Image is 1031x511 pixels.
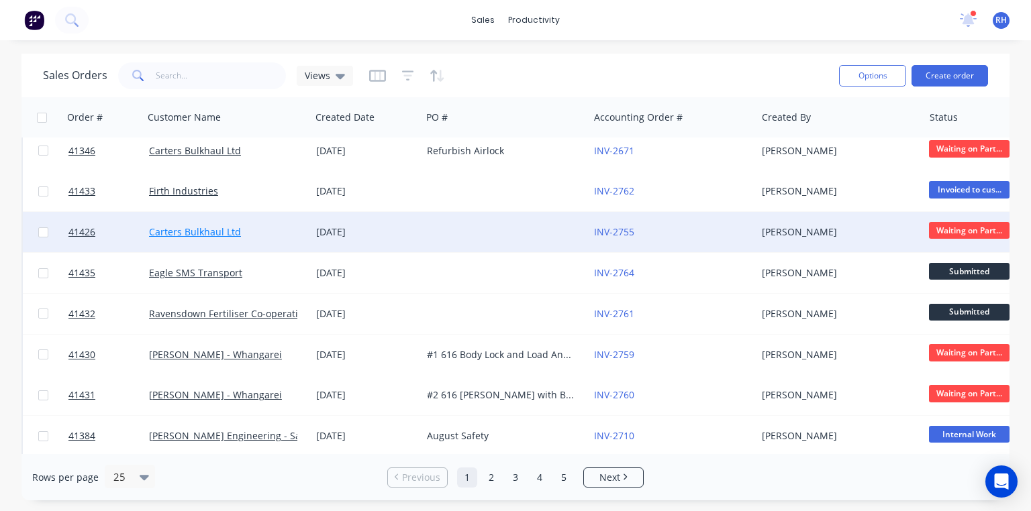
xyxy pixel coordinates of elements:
a: 41430 [68,335,149,375]
a: Page 5 [554,467,574,488]
div: [DATE] [316,348,416,361]
div: Created Date [315,111,375,124]
span: Waiting on Part... [929,344,1010,361]
div: [PERSON_NAME] [762,225,911,239]
div: [PERSON_NAME] [762,348,911,361]
ul: Pagination [382,467,649,488]
a: Page 2 [481,467,501,488]
span: Previous [402,471,440,484]
div: productivity [501,10,567,30]
a: Firth Industries [149,184,218,197]
div: sales [464,10,501,30]
div: Created By [762,111,811,124]
span: 41346 [68,144,95,158]
a: INV-2761 [594,307,634,320]
a: [PERSON_NAME] - Whangarei [149,388,282,401]
button: Options [839,65,906,87]
a: [PERSON_NAME] Engineering - Safety [149,429,317,442]
div: #2 616 [PERSON_NAME] with Body Lock and Load Anchorage [427,388,576,402]
span: 41426 [68,225,95,239]
div: [DATE] [316,388,416,402]
div: [DATE] [316,184,416,198]
span: RH [995,14,1007,26]
span: Waiting on Part... [929,140,1010,157]
a: INV-2760 [594,388,634,401]
a: INV-2762 [594,184,634,197]
a: 41435 [68,253,149,293]
a: Next page [584,471,643,484]
a: Page 3 [505,467,526,488]
div: PO # [426,111,448,124]
a: Page 1 is your current page [457,467,477,488]
a: [PERSON_NAME] - Whangarei [149,348,282,361]
div: [PERSON_NAME] [762,144,911,158]
a: 41432 [68,294,149,334]
a: 41384 [68,416,149,456]
a: INV-2755 [594,225,634,238]
a: INV-2764 [594,266,634,279]
span: 41384 [68,429,95,443]
div: Order # [67,111,103,124]
a: 41431 [68,375,149,415]
div: Customer Name [148,111,221,124]
a: Carters Bulkhaul Ltd [149,144,241,157]
a: 41433 [68,171,149,211]
span: Submitted [929,304,1010,321]
div: [PERSON_NAME] [762,307,911,321]
a: 41346 [68,131,149,171]
a: Carters Bulkhaul Ltd [149,225,241,238]
a: INV-2671 [594,144,634,157]
span: 41435 [68,266,95,280]
span: 41431 [68,388,95,402]
span: Waiting on Part... [929,385,1010,402]
div: Open Intercom Messenger [985,465,1018,498]
span: Internal Work [929,426,1010,443]
a: Page 4 [530,467,550,488]
span: Invoiced to cus... [929,181,1010,198]
a: Previous page [388,471,447,484]
a: Eagle SMS Transport [149,266,242,279]
span: Waiting on Part... [929,222,1010,239]
span: Views [305,68,330,82]
h1: Sales Orders [43,69,107,82]
div: [DATE] [316,144,416,158]
a: 41426 [68,212,149,252]
span: Submitted [929,263,1010,280]
span: 41432 [68,307,95,321]
span: Rows per page [32,471,99,484]
span: Next [599,471,620,484]
span: 41433 [68,184,95,198]
div: #1 616 Body Lock and Load Anchorage [427,348,576,361]
div: Status [930,111,958,124]
div: [DATE] [316,266,416,280]
div: [PERSON_NAME] [762,184,911,198]
button: Create order [912,65,988,87]
img: Factory [24,10,44,30]
div: [PERSON_NAME] [762,266,911,280]
a: INV-2710 [594,429,634,442]
div: [PERSON_NAME] [762,429,911,443]
div: Accounting Order # [594,111,683,124]
div: August Safety [427,429,576,443]
span: 41430 [68,348,95,361]
a: Ravensdown Fertiliser Co-operative [149,307,308,320]
a: INV-2759 [594,348,634,361]
div: [DATE] [316,225,416,239]
input: Search... [156,62,287,89]
div: [DATE] [316,307,416,321]
div: Refurbish Airlock [427,144,576,158]
div: [PERSON_NAME] [762,388,911,402]
div: [DATE] [316,429,416,443]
